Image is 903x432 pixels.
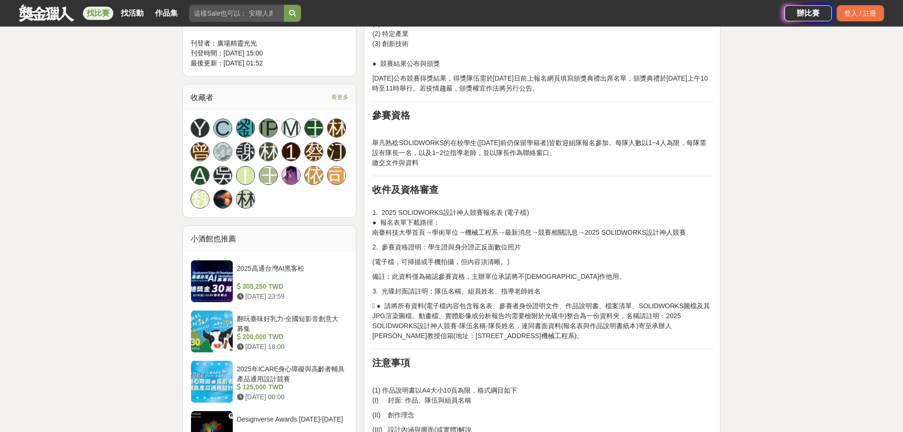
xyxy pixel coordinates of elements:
[191,260,349,303] a: 2025高通台灣AI黑客松 305,250 TWD [DATE] 23:59
[259,119,278,138] a: [PERSON_NAME]
[237,292,345,302] div: [DATE] 23:59
[237,264,345,282] div: 2025高通台灣AI黑客松
[236,190,255,209] a: 林
[237,382,345,392] div: 125,000 TWD
[191,142,210,161] a: 曾
[372,272,712,282] p: 備註：此資料僅為確認參賽資格，主辦單位承諾將不[DEMOGRAPHIC_DATA]作他用。
[191,119,210,138] a: Y
[259,166,278,185] a: 王
[372,198,712,238] p: 1. 2025 SOLIDWORKS設計神人競賽報名表 (電子檔) ● 報名表單下載路徑： 南臺科技大學首頁→學術單位→機械工程系→最新消息→競賽相關訊息→2025 SOLIDWORKS設計神人競賽
[327,166,346,185] a: 司
[214,190,232,208] img: Avatar
[191,360,349,403] a: 2025年ICARE身心障礙與高齡者輔具產品通用設計競賽 125,000 TWD [DATE] 00:00
[237,342,345,352] div: [DATE] 18:00
[237,314,345,332] div: 翻玩臺味好乳力-全國短影音創意大募集
[282,166,301,185] a: Avatar
[259,142,278,161] a: 林
[372,386,712,405] p: (1) 作品說明書以A4大小10頁為限，格式綱目如下 (I) 封面: 作品、隊伍與組員名稱
[372,110,410,120] strong: 參賽資格
[282,119,301,138] a: M
[837,5,884,21] div: 登入 / 註冊
[304,166,323,185] a: 依
[372,257,712,267] p: (電子檔，可掃描或手機拍攝，但內容須清晰。)
[237,364,345,382] div: 2025年ICARE身心障礙與高齡者輔具產品通用設計競賽
[213,119,232,138] a: C
[214,143,232,161] img: Avatar
[331,92,348,102] span: 看更多
[784,5,832,21] a: 辦比賽
[237,392,345,402] div: [DATE] 00:00
[372,184,438,195] strong: 收件及資格審查
[191,310,349,353] a: 翻玩臺味好乳力-全國短影音創意大募集 200,000 TWD [DATE] 18:00
[237,282,345,292] div: 305,250 TWD
[183,226,356,252] div: 小酒館也推薦
[213,142,232,161] a: Avatar
[83,7,113,20] a: 找比賽
[372,138,712,168] p: 舉凡熟稔SOLIDWORKS的在校學生([DATE]前仍保留學籍者)皆歡迎組隊報名參加。每隊人數以1~4人為限，每隊需設有隊長一名，以及1~2位指導老師，並以隊長作為聯絡窗口。 繳交文件與資料
[191,38,349,48] div: 刊登者： 廣場精靈光光
[304,119,323,138] a: 王
[236,119,255,138] a: 劉
[117,7,147,20] a: 找活動
[191,48,349,58] div: 刊登時間： [DATE] 15:00
[372,74,712,93] p: [DATE]公布競賽得獎結果，得獎隊伍需於[DATE]日前上報名網頁填寫頒獎典禮出席名單，頒獎典禮於[DATE]上午10時至11時舉行。若疫情趨嚴，頒獎權宜作法將另行公告。
[372,301,712,341] p:  ● 請將所有資料(電子檔內容包含報名表、參賽者身份證明文件、作品說明書、檔案清單、SOLIDWORKS圖檔及其JPG渲染圖檔。動畫檔、實體影像或分析報告均需要檢附於光碟中)整合為一份資料夾，...
[237,332,345,342] div: 200,000 TWD
[372,358,410,368] strong: 注意事項
[191,190,210,209] a: 魏
[282,166,300,184] img: Avatar
[372,242,712,252] p: 2. 參賽資格證明：學生證與身分證正反面數位照片
[151,7,182,20] a: 作品集
[213,190,232,209] a: Avatar
[213,166,232,185] a: 吳
[282,142,301,161] a: 1
[191,93,213,101] span: 收藏者
[191,58,349,68] div: 最後更新： [DATE] 01:52
[236,142,255,161] a: 謝
[304,142,323,161] a: 蔡
[191,166,210,185] a: A
[372,286,712,296] p: 3. 光碟封面請註明：隊伍名稱、組員姓名、指導老師姓名
[372,410,712,420] p: (II) 創作理念
[236,166,255,185] a: I
[327,119,346,138] a: 林
[327,142,346,161] a: 江
[189,5,284,22] input: 這樣Sale也可以： 安聯人壽創意銷售法募集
